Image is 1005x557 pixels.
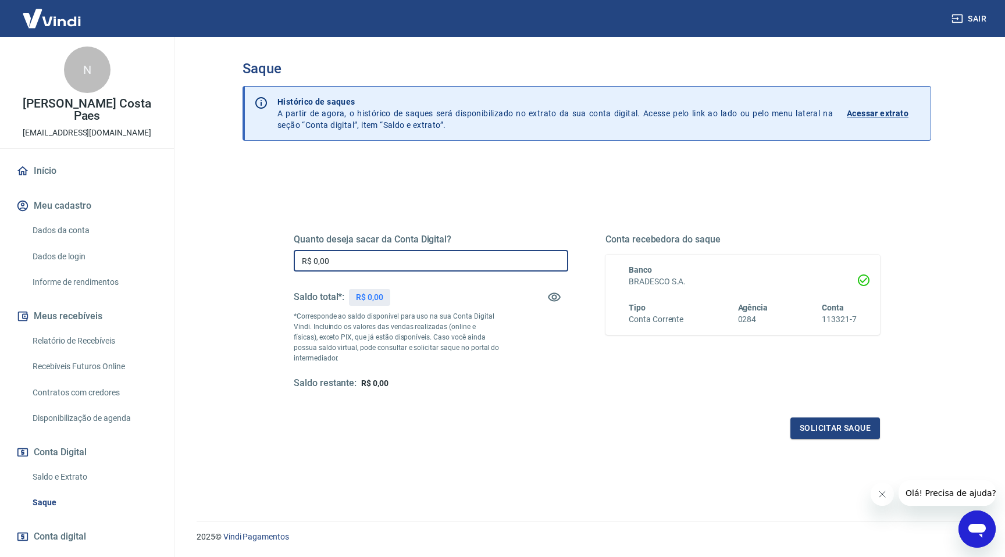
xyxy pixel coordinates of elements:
[294,291,344,303] h5: Saldo total*:
[223,532,289,541] a: Vindi Pagamentos
[294,377,357,390] h5: Saldo restante:
[361,379,389,388] span: R$ 0,00
[949,8,991,30] button: Sair
[847,108,908,119] p: Acessar extrato
[277,96,833,108] p: Histórico de saques
[629,276,857,288] h6: BRADESCO S.A.
[197,531,977,543] p: 2025 ©
[28,381,160,405] a: Contratos com credores
[294,311,500,363] p: *Corresponde ao saldo disponível para uso na sua Conta Digital Vindi. Incluindo os valores das ve...
[7,8,98,17] span: Olá! Precisa de ajuda?
[738,313,768,326] h6: 0284
[28,329,160,353] a: Relatório de Recebíveis
[958,510,996,548] iframe: Botão para abrir a janela de mensagens
[790,417,880,439] button: Solicitar saque
[277,96,833,131] p: A partir de agora, o histórico de saques será disponibilizado no extrato da sua conta digital. Ac...
[9,98,165,122] p: [PERSON_NAME] Costa Paes
[28,219,160,242] a: Dados da conta
[14,440,160,465] button: Conta Digital
[28,355,160,379] a: Recebíveis Futuros Online
[822,303,844,312] span: Conta
[14,193,160,219] button: Meu cadastro
[605,234,880,245] h5: Conta recebedora do saque
[28,406,160,430] a: Disponibilização de agenda
[14,304,160,329] button: Meus recebíveis
[64,47,111,93] div: N
[738,303,768,312] span: Agência
[847,96,921,131] a: Acessar extrato
[822,313,857,326] h6: 113321-7
[14,524,160,549] a: Conta digital
[243,60,931,77] h3: Saque
[23,127,151,139] p: [EMAIL_ADDRESS][DOMAIN_NAME]
[28,491,160,515] a: Saque
[899,480,996,506] iframe: Mensagem da empresa
[629,265,652,274] span: Banco
[28,245,160,269] a: Dados de login
[14,1,90,36] img: Vindi
[14,158,160,184] a: Início
[294,234,568,245] h5: Quanto deseja sacar da Conta Digital?
[629,313,683,326] h6: Conta Corrente
[34,529,86,545] span: Conta digital
[28,270,160,294] a: Informe de rendimentos
[871,483,894,506] iframe: Fechar mensagem
[356,291,383,304] p: R$ 0,00
[629,303,646,312] span: Tipo
[28,465,160,489] a: Saldo e Extrato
